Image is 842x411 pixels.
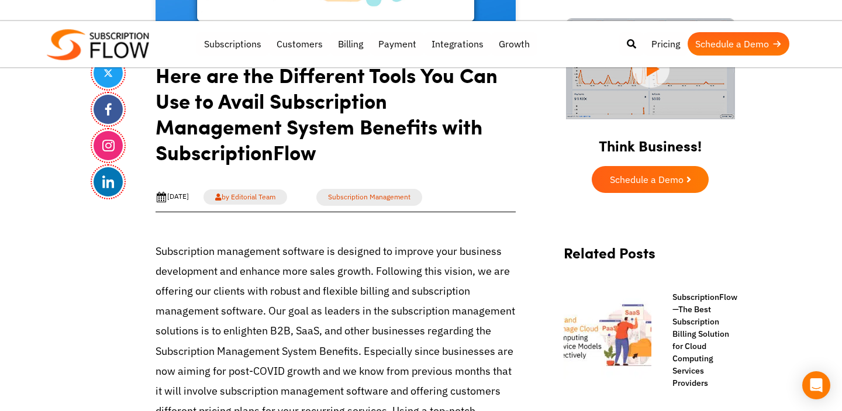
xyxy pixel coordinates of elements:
h1: Here are the Different Tools You Can Use to Avail Subscription Management System Benefits with Su... [156,62,516,174]
a: Subscription Management [316,189,422,206]
a: Integrations [424,32,491,56]
a: by Editorial Team [203,189,287,205]
a: Growth [491,32,537,56]
div: Open Intercom Messenger [802,371,830,399]
div: [DATE] [156,191,189,203]
a: Pricing [644,32,688,56]
a: SubscriptionFlow—The Best Subscription Billing Solution for Cloud Computing Services Providers [661,291,737,389]
a: Billing [330,32,371,56]
h2: Related Posts [564,244,737,273]
img: Subscription-Billing-Solution-for-Cloud-Computing [564,291,651,379]
a: Subscriptions [196,32,269,56]
a: Payment [371,32,424,56]
a: Schedule a Demo [688,32,789,56]
a: Schedule a Demo [592,166,709,193]
img: Subscriptionflow [47,29,149,60]
span: Schedule a Demo [610,175,684,184]
h2: Think Business! [552,123,748,160]
img: intro video [566,18,735,119]
a: Customers [269,32,330,56]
